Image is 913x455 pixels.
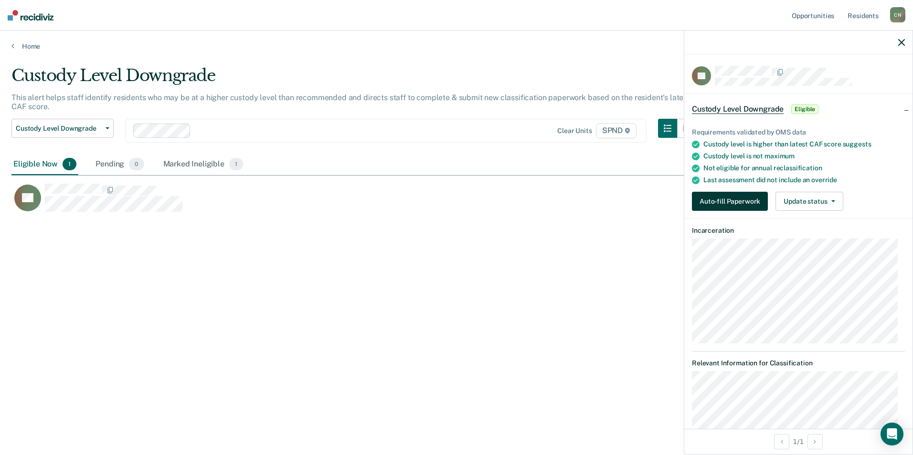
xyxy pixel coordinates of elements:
[807,434,823,449] button: Next Opportunity
[774,164,822,172] span: reclassification
[161,154,245,175] div: Marked Ineligible
[16,124,102,133] span: Custody Level Downgrade
[11,42,902,51] a: Home
[791,104,818,114] span: Eligible
[881,423,903,445] div: Open Intercom Messenger
[11,183,790,221] div: CaseloadOpportunityCell-00357702
[684,94,913,124] div: Custody Level DowngradeEligible
[11,93,690,111] p: This alert helps staff identify residents who may be at a higher custody level than recommended a...
[703,164,905,172] div: Not eligible for annual
[684,429,913,454] div: 1 / 1
[811,176,837,184] span: override
[692,192,772,211] a: Navigate to form link
[596,123,637,138] span: SPND
[692,359,905,367] dt: Relevant Information for Classification
[774,434,789,449] button: Previous Opportunity
[8,10,53,21] img: Recidiviz
[703,152,905,160] div: Custody level is not
[692,227,905,235] dt: Incarceration
[692,128,905,136] div: Requirements validated by OMS data
[692,192,768,211] button: Auto-fill Paperwork
[703,176,905,184] div: Last assessment did not include an
[11,66,696,93] div: Custody Level Downgrade
[63,158,76,170] span: 1
[557,127,592,135] div: Clear units
[692,104,784,114] span: Custody Level Downgrade
[94,154,146,175] div: Pending
[890,7,905,22] div: C N
[775,192,843,211] button: Update status
[843,140,871,148] span: suggests
[229,158,243,170] span: 1
[11,154,78,175] div: Eligible Now
[703,140,905,148] div: Custody level is higher than latest CAF score
[764,152,795,160] span: maximum
[129,158,144,170] span: 0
